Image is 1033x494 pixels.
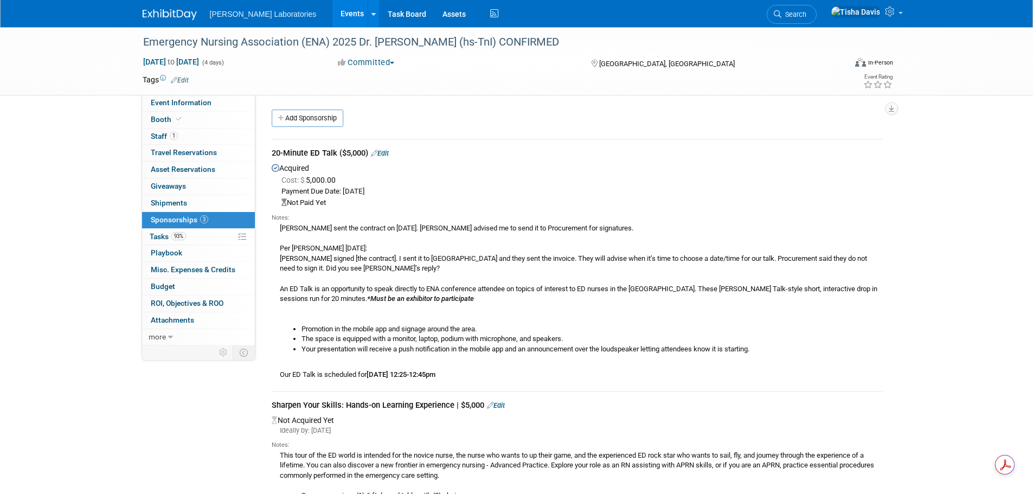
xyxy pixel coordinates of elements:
[143,57,200,67] span: [DATE] [DATE]
[151,265,235,274] span: Misc. Expenses & Credits
[151,198,187,207] span: Shipments
[367,370,435,378] b: [DATE] 12:25-12:45pm
[831,6,881,18] img: Tisha Davis
[868,59,893,67] div: In-Person
[301,324,883,335] li: Promotion in the mobile app and signage around the area.
[142,129,255,145] a: Staff1
[151,132,178,140] span: Staff
[170,132,178,140] span: 1
[214,345,233,360] td: Personalize Event Tab Strip
[151,215,208,224] span: Sponsorships
[142,145,255,161] a: Travel Reservations
[281,187,883,197] div: Payment Due Date: [DATE]
[272,110,343,127] a: Add Sponsorship
[855,58,866,67] img: Format-Inperson.png
[142,162,255,178] a: Asset Reservations
[142,296,255,312] a: ROI, Objectives & ROO
[233,345,255,360] td: Toggle Event Tabs
[201,59,224,66] span: (4 days)
[281,176,340,184] span: 5,000.00
[171,232,186,240] span: 93%
[151,165,215,174] span: Asset Reservations
[142,279,255,295] a: Budget
[487,401,505,409] a: Edit
[281,198,883,208] div: Not Paid Yet
[166,57,176,66] span: to
[151,282,175,291] span: Budget
[210,10,317,18] span: [PERSON_NAME] Laboratories
[142,95,255,111] a: Event Information
[149,332,166,341] span: more
[781,10,806,18] span: Search
[151,182,186,190] span: Giveaways
[272,222,883,380] div: [PERSON_NAME] sent the contract on [DATE]. [PERSON_NAME] advised me to send it to Procurement for...
[272,400,883,413] div: Sharpen Your Skills: Hands-on Learning Experience | $5,000
[142,262,255,278] a: Misc. Expenses & Credits
[139,33,830,52] div: Emergency Nursing Association (ENA) 2025 Dr. [PERSON_NAME] (hs-TnI) CONFIRMED
[599,60,735,68] span: [GEOGRAPHIC_DATA], [GEOGRAPHIC_DATA]
[176,116,182,122] i: Booth reservation complete
[272,161,883,383] div: Acquired
[171,76,189,84] a: Edit
[151,299,223,307] span: ROI, Objectives & ROO
[151,148,217,157] span: Travel Reservations
[150,232,186,241] span: Tasks
[272,426,883,435] div: Ideally by: [DATE]
[142,212,255,228] a: Sponsorships3
[142,178,255,195] a: Giveaways
[334,57,399,68] button: Committed
[301,334,883,344] li: The space is equipped with a monitor, laptop, podium with microphone, and speakers.
[200,215,208,223] span: 3
[151,248,182,257] span: Playbook
[272,441,883,450] div: Notes:
[272,147,883,161] div: 20-Minute ED Talk ($5,000)
[782,56,894,73] div: Event Format
[151,98,211,107] span: Event Information
[272,214,883,222] div: Notes:
[142,329,255,345] a: more
[143,9,197,20] img: ExhibitDay
[151,316,194,324] span: Attachments
[767,5,817,24] a: Search
[142,229,255,245] a: Tasks93%
[142,195,255,211] a: Shipments
[142,245,255,261] a: Playbook
[151,115,184,124] span: Booth
[371,149,389,157] a: Edit
[142,112,255,128] a: Booth
[863,74,893,80] div: Event Rating
[367,294,474,303] i: *Must be an exhibitor to participate
[301,344,883,355] li: Your presentation will receive a push notification in the mobile app and an announcement over the...
[142,312,255,329] a: Attachments
[281,176,306,184] span: Cost: $
[143,74,189,85] td: Tags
